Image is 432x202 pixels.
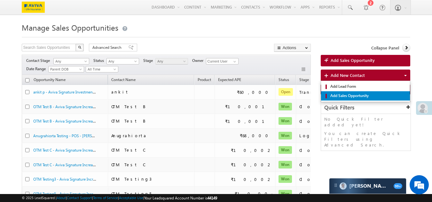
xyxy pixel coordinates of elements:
[299,104,363,109] div: Closed - Won
[107,58,137,64] span: Any
[225,104,272,109] div: ₹10,001
[111,104,145,109] span: OTM Test B
[371,45,399,51] span: Collapse Panel
[111,191,151,196] span: OTM Testing5
[237,89,272,95] div: ₹60,000
[206,58,239,64] input: Type to Search
[54,58,87,64] span: Any
[22,22,118,33] span: Manage Sales Opportunities
[25,78,29,82] input: Check all records
[324,131,408,148] p: You can create Quick Filters using Advanced Search.
[86,66,118,72] a: All Time
[231,147,272,153] div: ₹10,002
[329,84,407,89] span: Add Lead Form
[48,66,84,72] a: Parent DOB
[274,44,311,52] button: Actions
[279,190,292,198] span: Won
[33,89,102,94] a: ankit p - Aviva Signature Investment Plan
[299,147,363,153] div: Closed - Won
[279,88,293,96] span: Open
[111,147,145,153] span: OTM Test C
[299,162,363,168] div: Closed - Won
[235,191,272,197] div: ₹10,004
[119,196,143,200] a: Acceptable Use
[299,191,363,197] div: Closed - Won
[279,175,292,183] span: Won
[192,58,206,64] span: Owner
[279,132,292,139] span: Won
[108,76,139,85] span: Contact Name
[324,116,408,128] p: No Quick Filter added yet!
[208,196,217,200] span: 44149
[279,103,292,110] span: Won
[299,133,363,138] div: Login Successful
[218,77,241,82] span: Expected APE
[33,191,126,196] a: OTM Testing5 - Aviva Signature Increasing Income Plan
[57,196,66,200] a: About
[321,101,411,114] div: Quick Filters
[111,118,145,123] span: OTM Test B
[93,196,118,200] a: Terms of Service
[279,146,292,154] span: Won
[49,66,82,72] span: Parent DOB
[111,176,152,182] span: OTM Testing3
[53,58,89,64] a: Any
[26,66,48,72] span: Date Range
[86,66,116,72] span: All Time
[22,2,45,13] img: Custom Logo
[331,57,375,63] span: Add Sales Opportunity
[33,176,126,182] a: OTM Testing3 - Aviva Signature Increasing Income Plan
[329,178,406,194] div: carter-dragCarter[PERSON_NAME]99+
[111,162,145,167] span: OTM Test C
[299,118,363,124] div: Closed - Won
[111,89,129,94] span: ankit
[22,195,217,201] span: © 2025 LeadSquared | | | | |
[299,89,363,95] div: Transfer to Athena Failed
[33,118,122,123] a: OTM Test B - Aviva Signature Increasing Income Plan
[230,58,238,65] a: Show All Items
[67,196,92,200] a: Contact Support
[106,58,139,64] a: Any
[34,77,66,82] span: Opportunity Name
[296,76,312,85] a: Stage
[144,196,217,200] span: Your Leadsquared Account Number is
[321,55,411,66] a: Add Sales Opportunity
[331,72,365,78] span: Add New Contact
[329,93,407,99] span: Add Sales Opportunity
[279,161,292,168] span: Won
[111,133,147,138] span: Anugrahiorta
[33,147,122,153] a: OTM Test C - Aviva Signature Increasing Income Plan
[33,133,111,138] a: Anugrahiorta Testing - POS - [PERSON_NAME]
[321,91,410,101] a: Add Sales Opportunity
[321,82,410,91] a: Add Lead Form
[155,58,188,64] a: Any
[279,117,292,125] span: Won
[78,46,81,49] img: Search
[92,45,123,50] span: Advanced Search
[394,183,402,189] span: 99+
[198,77,211,82] span: Product
[156,58,186,64] span: Any
[143,58,155,64] span: Stage
[231,176,272,182] div: ₹10,002
[30,76,69,85] a: Opportunity Name
[231,162,272,168] div: ₹10,002
[299,176,363,182] div: Closed - Won
[33,162,122,167] a: OTM Test C - Aviva Signature Increasing Income Plan
[26,58,52,64] span: Contact Stage
[240,133,272,138] div: ₹68,000
[33,104,122,109] a: OTM Test B - Aviva Signature Increasing Income Plan
[275,76,292,85] a: Status
[215,76,244,85] a: Expected APE
[299,77,309,82] span: Stage
[225,118,272,124] div: ₹10,001
[93,58,106,64] span: Status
